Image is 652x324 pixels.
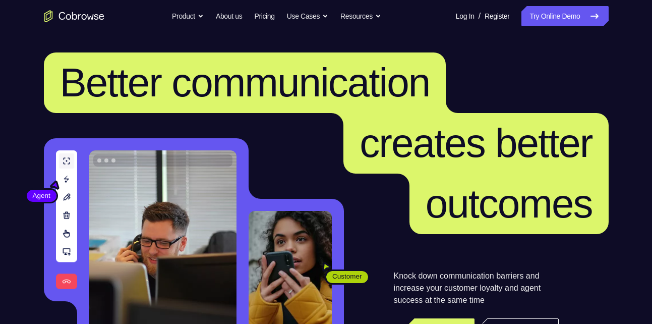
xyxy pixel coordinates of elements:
[426,181,592,226] span: outcomes
[254,6,274,26] a: Pricing
[172,6,204,26] button: Product
[394,270,559,306] p: Knock down communication barriers and increase your customer loyalty and agent success at the sam...
[287,6,328,26] button: Use Cases
[479,10,481,22] span: /
[216,6,242,26] a: About us
[60,60,430,105] span: Better communication
[485,6,509,26] a: Register
[521,6,608,26] a: Try Online Demo
[44,10,104,22] a: Go to the home page
[340,6,381,26] button: Resources
[360,121,592,166] span: creates better
[456,6,475,26] a: Log In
